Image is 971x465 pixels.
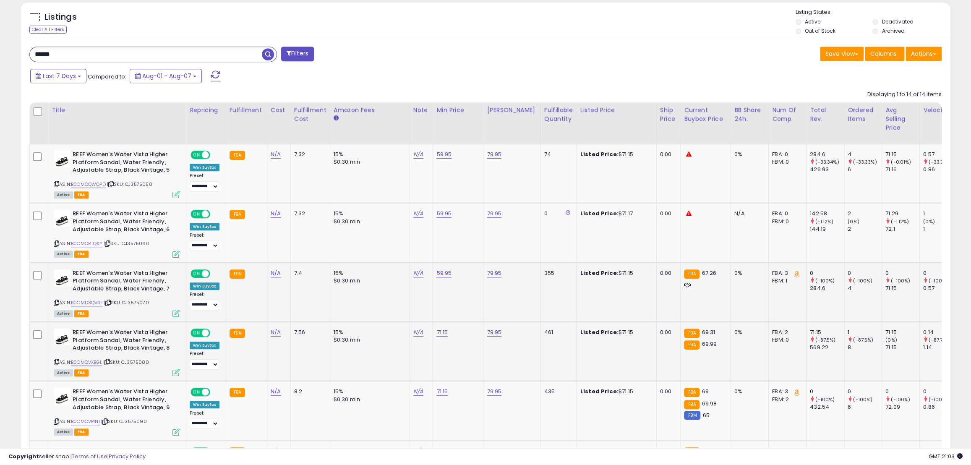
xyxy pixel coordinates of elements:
span: 67.26 [702,269,716,277]
b: REEF Women's Water Vista Higher Platform Sandal, Water Friendly, Adjustable Strap, Black Vintage, 5 [73,151,175,176]
b: Listed Price: [580,209,619,217]
p: Listing States: [796,8,950,16]
h5: Listings [44,11,77,23]
div: 435 [544,388,570,395]
div: 0 [923,269,957,277]
span: ON [191,270,202,277]
span: Last 7 Days [43,72,76,80]
div: 0 [848,269,882,277]
b: Listed Price: [580,150,619,158]
div: [PERSON_NAME] [487,106,537,115]
div: Current Buybox Price [684,106,727,123]
div: 0 [544,210,570,217]
div: 0 [848,388,882,395]
span: | SKU: CJ3575090 [101,418,147,425]
div: Title [52,106,183,115]
div: $71.15 [580,269,650,277]
small: (-100%) [853,277,872,284]
span: All listings currently available for purchase on Amazon [54,251,73,258]
small: FBA [684,329,700,338]
div: BB Share 24h. [734,106,765,123]
small: (-87.5%) [853,337,873,343]
div: 71.16 [885,166,919,173]
div: ASIN: [54,210,180,256]
small: FBA [230,329,245,338]
div: Note [413,106,430,115]
b: Listed Price: [580,328,619,336]
a: B0CMD3QV4F [71,299,103,306]
div: 74 [544,151,570,158]
a: 59.95 [436,150,452,159]
span: OFF [209,389,222,396]
div: 0.86 [923,403,957,411]
small: (-1.12%) [891,218,909,225]
span: ON [191,211,202,218]
div: 0.00 [660,388,674,395]
div: $0.30 min [334,396,403,403]
a: 71.15 [436,328,448,337]
div: seller snap | | [8,453,146,461]
div: ASIN: [54,151,180,197]
div: FBM: 2 [772,396,800,403]
div: 284.6 [810,151,844,158]
div: 0.14 [923,329,957,336]
a: Privacy Policy [109,452,146,460]
small: (-0.01%) [891,159,911,165]
b: Listed Price: [580,387,619,395]
div: 15% [334,151,403,158]
img: 31UtmY2FKqL._SL40_.jpg [54,210,70,227]
label: Deactivated [882,18,913,25]
div: 15% [334,329,403,336]
small: (-33.33%) [853,159,877,165]
small: FBA [230,388,245,397]
div: FBM: 0 [772,158,800,166]
small: (-33.34%) [815,159,839,165]
small: (-1.12%) [815,218,833,225]
button: Aug-01 - Aug-07 [130,69,202,83]
div: 0% [734,269,762,277]
a: N/A [271,269,281,277]
small: (-100%) [853,396,872,403]
small: (-100%) [815,277,835,284]
div: 142.58 [810,210,844,217]
div: 4 [848,285,882,292]
small: (-87.72%) [929,337,951,343]
a: 59.95 [436,269,452,277]
div: $71.15 [580,151,650,158]
div: 0% [734,329,762,336]
span: OFF [209,152,222,159]
div: 72.09 [885,403,919,411]
div: 7.56 [294,329,324,336]
div: Fulfillment [230,106,264,115]
div: 15% [334,388,403,395]
div: 15% [334,210,403,217]
div: 2 [848,210,882,217]
div: 1.14 [923,344,957,351]
div: Ordered Items [848,106,878,123]
div: 1 [923,225,957,233]
a: 79.95 [487,209,501,218]
div: Avg Selling Price [885,106,916,132]
span: OFF [209,270,222,277]
a: N/A [413,387,423,396]
div: Preset: [190,232,219,251]
div: 0 [810,269,844,277]
div: 1 [923,210,957,217]
div: Displaying 1 to 14 of 14 items [867,91,942,99]
small: (-87.5%) [815,337,835,343]
div: Preset: [190,410,219,429]
div: $0.30 min [334,218,403,225]
div: 71.15 [885,285,919,292]
div: 0.00 [660,210,674,217]
span: 69 [702,387,708,395]
div: Min Price [436,106,480,115]
div: Preset: [190,173,219,192]
span: Compared to: [88,73,126,81]
div: FBA: 3 [772,269,800,277]
div: 0% [734,151,762,158]
div: 0 [810,388,844,395]
img: 31UtmY2FKqL._SL40_.jpg [54,151,70,167]
div: 569.22 [810,344,844,351]
a: Terms of Use [72,452,107,460]
div: 0.00 [660,329,674,336]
